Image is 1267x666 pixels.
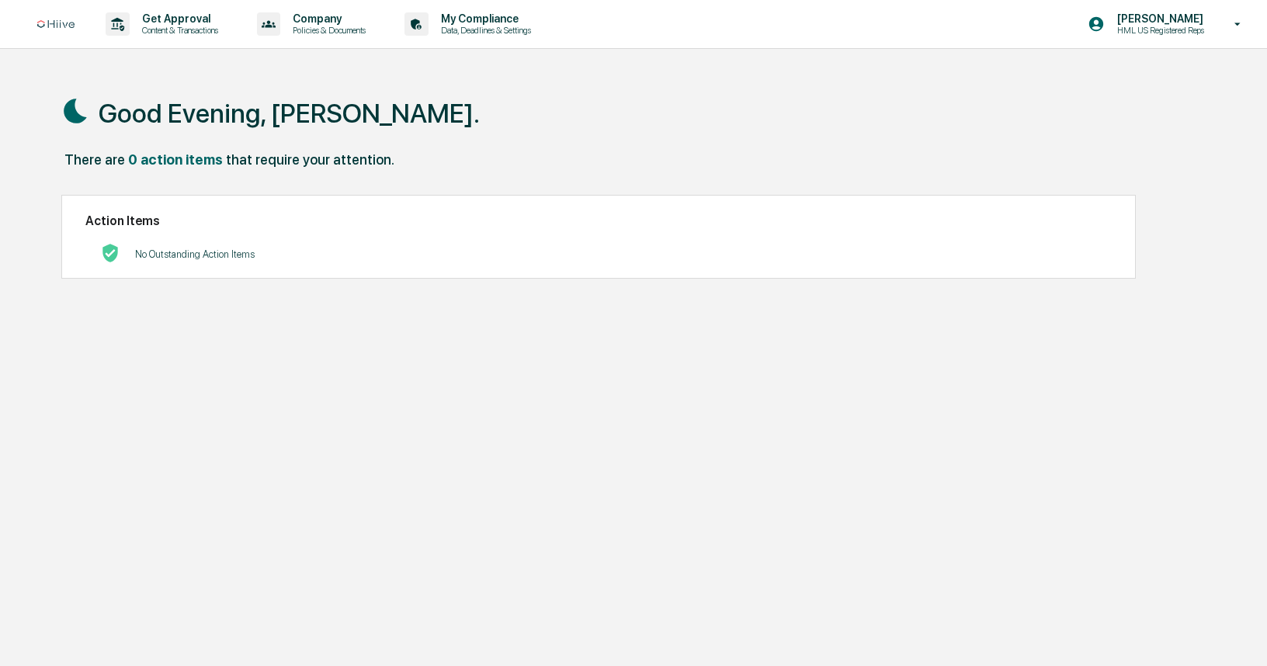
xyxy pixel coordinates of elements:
p: Policies & Documents [280,25,373,36]
p: Get Approval [130,12,226,25]
p: Data, Deadlines & Settings [429,25,539,36]
p: No Outstanding Action Items [135,248,255,260]
p: [PERSON_NAME] [1105,12,1212,25]
p: HML US Registered Reps [1105,25,1212,36]
div: that require your attention. [226,151,394,168]
p: My Compliance [429,12,539,25]
div: 0 action items [128,151,223,168]
img: logo [37,20,75,29]
h2: Action Items [85,213,1112,228]
div: There are [64,151,125,168]
p: Content & Transactions [130,25,226,36]
p: Company [280,12,373,25]
img: No Actions logo [101,244,120,262]
h1: Good Evening, [PERSON_NAME]. [99,98,480,129]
